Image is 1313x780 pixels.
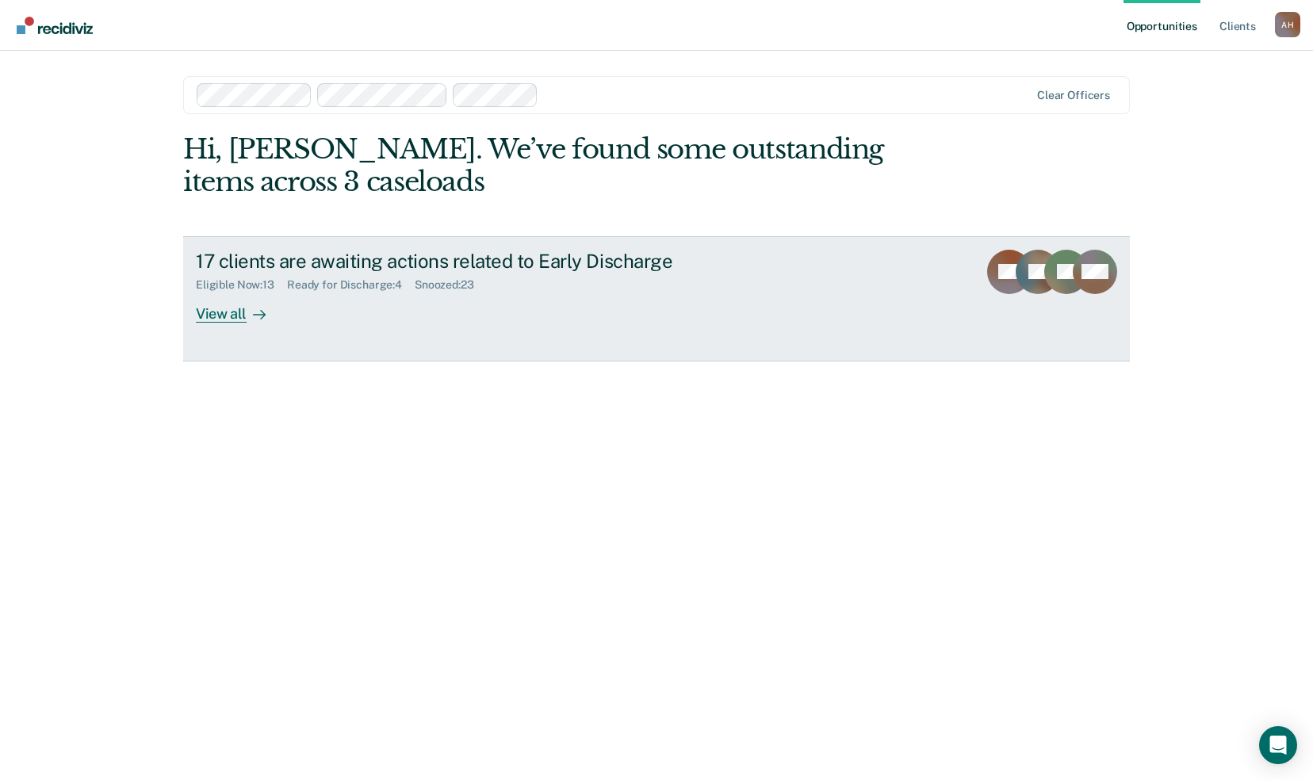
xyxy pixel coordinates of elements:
[415,278,487,292] div: Snoozed : 23
[196,278,287,292] div: Eligible Now : 13
[196,250,752,273] div: 17 clients are awaiting actions related to Early Discharge
[1259,726,1297,764] div: Open Intercom Messenger
[1275,12,1300,37] div: A H
[183,133,940,198] div: Hi, [PERSON_NAME]. We’ve found some outstanding items across 3 caseloads
[1037,89,1110,102] div: Clear officers
[1275,12,1300,37] button: Profile dropdown button
[196,292,285,323] div: View all
[183,236,1130,361] a: 17 clients are awaiting actions related to Early DischargeEligible Now:13Ready for Discharge:4Sno...
[17,17,93,34] img: Recidiviz
[287,278,415,292] div: Ready for Discharge : 4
